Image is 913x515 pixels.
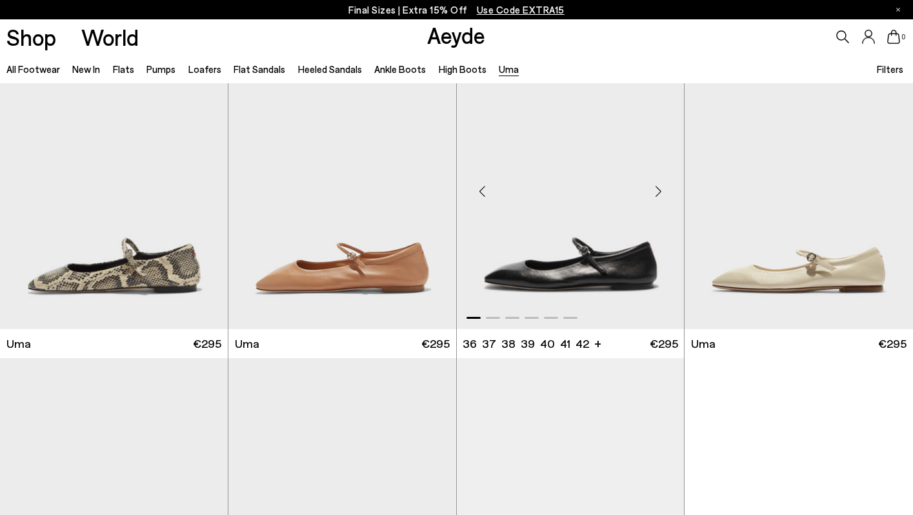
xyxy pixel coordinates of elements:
li: 37 [482,336,496,352]
img: Uma Mary-Jane Flats [457,43,685,329]
img: Uma Mary-Jane Flats [685,43,913,329]
div: Next slide [639,172,677,210]
a: New In [72,63,100,75]
a: 0 [887,30,900,44]
span: Uma [6,336,31,352]
li: 41 [560,336,570,352]
a: Loafers [188,63,221,75]
img: Uma Mary-Jane Flats [228,43,456,329]
a: Uma [499,63,519,75]
div: Previous slide [463,172,502,210]
a: Aeyde [427,21,485,48]
span: €295 [650,336,678,352]
span: €295 [878,336,907,352]
span: €295 [421,336,450,352]
li: 42 [576,336,589,352]
a: Pumps [146,63,176,75]
a: Uma €295 [228,329,456,358]
p: Final Sizes | Extra 15% Off [348,2,565,18]
span: Uma [235,336,259,352]
a: Heeled Sandals [298,63,362,75]
span: Filters [877,63,903,75]
li: 38 [501,336,516,352]
a: High Boots [439,63,487,75]
a: All Footwear [6,63,60,75]
a: Flat Sandals [234,63,285,75]
a: Ankle Boots [374,63,426,75]
ul: variant [463,336,585,352]
span: Navigate to /collections/ss25-final-sizes [477,4,565,15]
a: Shop [6,26,56,48]
li: 36 [463,336,477,352]
div: 1 / 6 [457,43,685,329]
span: Uma [691,336,716,352]
li: 40 [540,336,555,352]
a: Next slide Previous slide [457,43,685,329]
span: 0 [900,34,907,41]
li: 39 [521,336,535,352]
li: + [594,334,601,352]
a: Flats [113,63,134,75]
a: World [81,26,139,48]
span: €295 [193,336,221,352]
a: Uma €295 [685,329,913,358]
a: 36 37 38 39 40 41 42 + €295 [457,329,685,358]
